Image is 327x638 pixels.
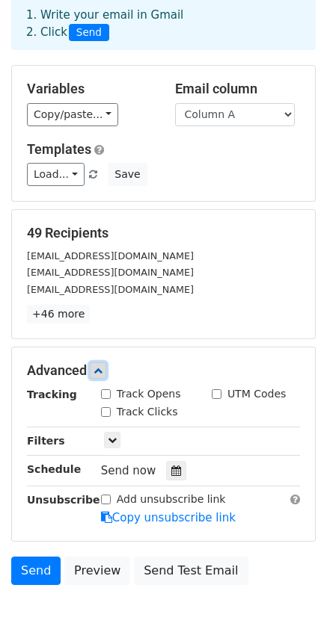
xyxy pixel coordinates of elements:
iframe: Chat Widget [252,566,327,638]
strong: Filters [27,435,65,447]
h5: 49 Recipients [27,225,300,241]
label: Track Clicks [117,404,178,420]
a: Load... [27,163,85,186]
span: Send now [101,464,156,477]
a: Send [11,557,61,585]
a: Preview [64,557,130,585]
button: Save [108,163,147,186]
h5: Variables [27,81,153,97]
small: [EMAIL_ADDRESS][DOMAIN_NAME] [27,284,194,295]
h5: Advanced [27,362,300,379]
strong: Unsubscribe [27,494,100,506]
strong: Schedule [27,463,81,475]
strong: Tracking [27,388,77,400]
label: Add unsubscribe link [117,492,226,507]
small: [EMAIL_ADDRESS][DOMAIN_NAME] [27,267,194,278]
a: Copy unsubscribe link [101,511,236,524]
label: UTM Codes [227,386,286,402]
a: +46 more [27,305,90,323]
a: Send Test Email [134,557,248,585]
div: Widget de chat [252,566,327,638]
a: Copy/paste... [27,103,118,126]
span: Send [69,24,109,42]
div: 1. Write your email in Gmail 2. Click [15,7,312,41]
label: Track Opens [117,386,181,402]
a: Templates [27,141,91,157]
small: [EMAIL_ADDRESS][DOMAIN_NAME] [27,250,194,261]
h5: Email column [175,81,301,97]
